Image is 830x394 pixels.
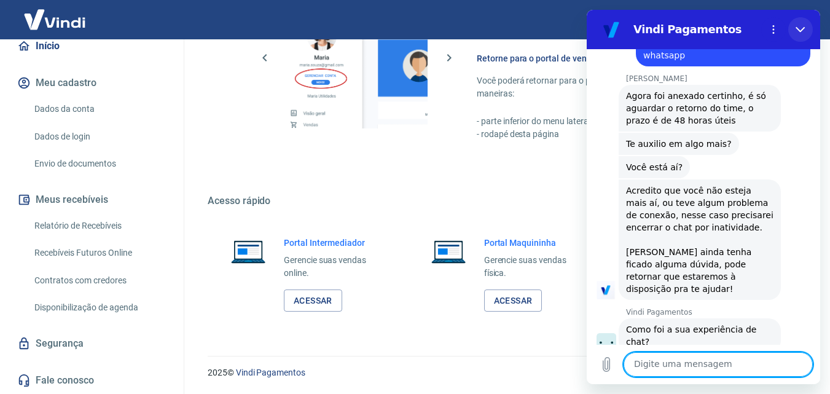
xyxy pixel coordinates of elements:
a: Início [15,33,169,60]
p: - parte inferior do menu lateral [477,115,771,128]
a: Dados de login [29,124,169,149]
img: Imagem de um notebook aberto [423,237,474,266]
img: Vindi [15,1,95,38]
img: Imagem de um notebook aberto [222,237,274,266]
p: Você poderá retornar para o portal de vendas através das seguintes maneiras: [477,74,771,100]
h5: Acesso rápido [208,195,801,207]
button: Meus recebíveis [15,186,169,213]
h6: Portal Intermediador [284,237,386,249]
a: Relatório de Recebíveis [29,213,169,238]
a: Contratos com credores [29,268,169,293]
p: 2025 © [208,366,801,379]
h6: Portal Maquininha [484,237,586,249]
a: Fale conosco [15,367,169,394]
a: Vindi Pagamentos [236,368,305,377]
a: Recebíveis Futuros Online [29,240,169,266]
a: Segurança [15,330,169,357]
p: Gerencie suas vendas online. [284,254,386,280]
button: Meu cadastro [15,69,169,97]
a: Dados da conta [29,97,169,122]
a: Disponibilização de agenda [29,295,169,320]
p: Gerencie suas vendas física. [484,254,586,280]
p: - rodapé desta página [477,128,771,141]
a: Acessar [284,290,342,312]
a: Acessar [484,290,542,312]
iframe: Janela de mensagens [587,10,820,384]
a: Envio de documentos [29,151,169,176]
h6: Retorne para o portal de vendas [477,52,771,65]
button: Sair [771,9,815,31]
